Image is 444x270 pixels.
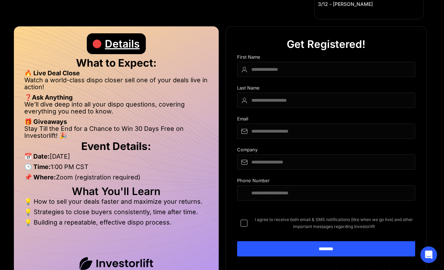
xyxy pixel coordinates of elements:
[253,216,416,230] span: I agree to receive both email & SMS notifications (like when we go live) and other important mess...
[237,85,416,93] div: Last Name
[237,116,416,124] div: Email
[24,77,208,94] li: Watch a world-class dispo closer sell one of your deals live in action!
[24,188,208,195] h2: What You'll Learn
[24,69,80,77] strong: 🔥 Live Deal Close
[24,153,50,160] strong: 📅 Date:
[237,147,416,154] div: Company
[24,174,208,184] li: Zoom (registration required)
[24,219,208,226] li: 💡 Building a repeatable, effective dispo process.
[24,153,208,163] li: [DATE]
[287,34,366,54] div: Get Registered!
[420,246,437,263] div: Open Intercom Messenger
[76,57,157,69] strong: What to Expect:
[81,140,151,152] strong: Event Details:
[237,54,416,268] form: DIspo Day Main Form
[24,125,208,139] li: Stay Till the End for a Chance to Win 30 Days Free on Investorlift! 🎉
[24,118,67,125] strong: 🎁 Giveaways
[24,163,208,174] li: 1:00 PM CST
[237,54,416,62] div: First Name
[24,209,208,219] li: 💡 Strategies to close buyers consistently, time after time.
[105,33,140,54] div: Details
[237,178,416,185] div: Phone Number
[24,198,208,209] li: 💡 How to sell your deals faster and maximize your returns.
[24,163,51,170] strong: 🕒 Time:
[24,94,73,101] strong: ❓Ask Anything
[24,174,56,181] strong: 📌 Where:
[24,101,208,118] li: We’ll dive deep into all your dispo questions, covering everything you need to know.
